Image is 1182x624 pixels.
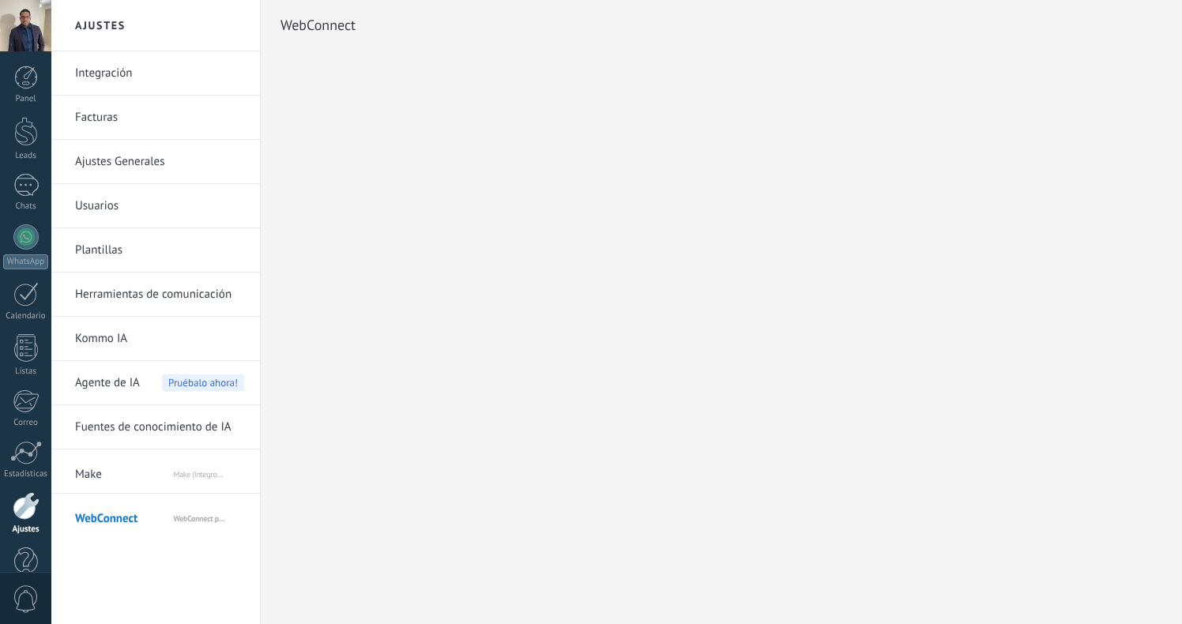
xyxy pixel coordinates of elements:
[75,497,172,535] span: WebConnect
[51,140,260,184] li: Ajustes Generales
[51,51,260,96] li: Integración
[162,374,244,391] span: Pruébalo ahora!
[51,494,260,537] li: WebConnect
[51,228,260,273] li: Plantillas
[51,96,260,140] li: Facturas
[3,254,48,269] div: WhatsApp
[75,51,244,96] a: Integración
[75,184,244,228] a: Usuarios
[75,497,244,535] a: WebConnect WebConnect por KWID
[51,361,260,405] li: Agente de IA
[75,228,244,273] a: Plantillas
[75,140,244,184] a: Ajustes Generales
[75,96,244,140] a: Facturas
[75,317,244,361] a: Kommo IA
[3,367,49,377] div: Listas
[51,317,260,361] li: Kommo IA
[3,311,49,321] div: Calendario
[51,273,260,317] li: Herramientas de comunicación
[3,151,49,161] div: Leads
[3,469,49,479] div: Estadísticas
[51,405,260,449] li: Fuentes de conocimiento de IA
[75,453,172,491] span: Make
[75,453,244,491] a: Make Make (Integromat) por [PERSON_NAME]
[3,418,49,428] div: Correo
[3,201,49,212] div: Chats
[75,361,244,405] a: Agente de IA Pruébalo ahora!
[51,449,260,494] li: Make
[75,273,244,317] a: Herramientas de comunicación
[3,94,49,104] div: Panel
[280,9,356,41] h2: WebConnect
[75,361,140,405] span: Agente de IA
[51,184,260,228] li: Usuarios
[75,405,244,449] a: Fuentes de conocimiento de IA
[174,497,244,535] span: WebConnect por KWID
[3,524,49,535] div: Ajustes
[174,453,244,491] span: Make (Integromat) por [PERSON_NAME]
